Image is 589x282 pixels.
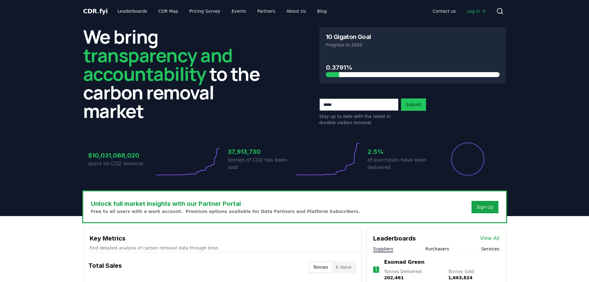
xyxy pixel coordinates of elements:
p: Stay up to date with the latest in durable carbon removal. [319,113,399,126]
a: Events [227,6,251,17]
h3: 2.5% [368,147,434,156]
a: CDR.fyi [83,7,108,15]
div: Percentage of sales delivered [450,142,485,176]
a: CDR Map [153,6,183,17]
p: Progress to 2050 [326,42,500,48]
p: Find detailed analysis of carbon removal data through time. [90,245,355,251]
a: Leaderboards [113,6,152,17]
h3: Leaderboards [373,234,416,243]
a: Blog [312,6,332,17]
h3: 10 Gigaton Goal [326,34,371,40]
p: Tonnes Delivered : [384,268,442,281]
h3: Key Metrics [90,234,355,243]
h3: 37,913,730 [228,147,295,156]
h3: $10,031,068,020 [88,151,155,160]
a: Pricing Survey [184,6,225,17]
button: Services [481,246,499,252]
span: CDR fyi [83,7,108,15]
h2: We bring to the carbon removal market [83,27,270,120]
a: View All [480,235,500,242]
span: 202,461 [384,275,404,280]
nav: Main [113,6,331,17]
span: . [97,7,99,15]
button: Suppliers [373,246,393,252]
p: of purchases have been delivered [368,156,434,171]
h3: 0.3791% [326,63,500,72]
h3: Unlock full market insights with our Partner Portal [91,199,360,208]
button: Submit [401,98,426,111]
button: Sign Up [472,201,498,213]
a: Partners [252,6,280,17]
span: transparency and accountability [83,42,233,86]
a: Contact us [428,6,461,17]
button: $ Value [332,262,355,272]
p: tonnes of CO2 has been sold [228,156,295,171]
p: Free to all users with a work account. Premium options available for Data Partners and Platform S... [91,208,360,215]
button: Tonnes [309,262,332,272]
nav: Main [428,6,491,17]
a: Exomad Green [384,258,425,266]
span: Log in [467,8,486,14]
h3: Total Sales [88,261,122,273]
a: Log in [462,6,491,17]
button: Purchasers [425,246,449,252]
p: Tonnes Sold : [448,268,499,281]
span: 1,663,824 [448,275,472,280]
a: About Us [281,6,311,17]
p: 1 [374,266,378,273]
a: Sign Up [476,204,493,210]
p: spent on CO2 removal [88,160,155,167]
